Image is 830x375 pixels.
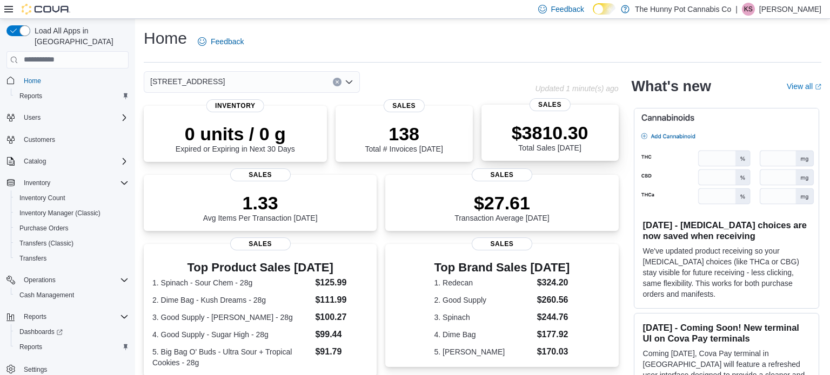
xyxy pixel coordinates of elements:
[2,132,133,147] button: Customers
[11,236,133,251] button: Transfers (Classic)
[11,221,133,236] button: Purchase Orders
[24,77,41,85] span: Home
[30,25,129,47] span: Load All Apps in [GEOGRAPHIC_DATA]
[24,135,55,144] span: Customers
[11,251,133,266] button: Transfers
[632,78,711,95] h2: What's new
[384,99,425,112] span: Sales
[643,220,810,241] h3: [DATE] - [MEDICAL_DATA] choices are now saved when receiving
[15,340,46,353] a: Reports
[15,90,46,103] a: Reports
[11,190,133,206] button: Inventory Count
[19,328,63,336] span: Dashboards
[19,310,129,323] span: Reports
[230,237,291,250] span: Sales
[635,3,731,16] p: The Hunny Pot Cannabis Co
[19,343,42,351] span: Reports
[203,192,318,222] div: Avg Items Per Transaction [DATE]
[2,110,133,125] button: Users
[315,311,368,324] dd: $100.27
[19,133,129,146] span: Customers
[315,328,368,341] dd: $99.44
[19,111,129,124] span: Users
[454,192,550,214] p: $27.61
[19,310,51,323] button: Reports
[19,209,101,217] span: Inventory Manager (Classic)
[203,192,318,214] p: 1.33
[152,295,311,305] dt: 2. Dime Bag - Kush Dreams - 28g
[24,365,47,374] span: Settings
[434,329,533,340] dt: 4. Dime Bag
[19,224,69,233] span: Purchase Orders
[24,312,46,321] span: Reports
[152,346,311,368] dt: 5. Big Bag O' Buds - Ultra Sour + Tropical Cookies - 28g
[643,322,810,344] h3: [DATE] - Coming Soon! New terminal UI on Cova Pay terminals
[735,3,738,16] p: |
[434,261,570,274] h3: Top Brand Sales [DATE]
[434,346,533,357] dt: 5. [PERSON_NAME]
[19,74,45,87] a: Home
[19,133,59,146] a: Customers
[15,207,129,220] span: Inventory Manager (Classic)
[333,78,342,86] button: Clear input
[2,309,133,324] button: Reports
[787,82,821,91] a: View allExternal link
[15,252,51,265] a: Transfers
[15,237,78,250] a: Transfers (Classic)
[742,3,755,16] div: Kandice Sparks
[152,261,368,274] h3: Top Product Sales [DATE]
[365,123,443,153] div: Total # Invoices [DATE]
[19,155,129,168] span: Catalog
[15,340,129,353] span: Reports
[24,276,56,284] span: Operations
[2,175,133,190] button: Inventory
[2,154,133,169] button: Catalog
[454,192,550,222] div: Transaction Average [DATE]
[744,3,753,16] span: KS
[211,36,244,47] span: Feedback
[193,31,248,52] a: Feedback
[15,222,129,235] span: Purchase Orders
[537,276,570,289] dd: $324.20
[529,98,570,111] span: Sales
[537,294,570,306] dd: $260.56
[472,168,532,181] span: Sales
[19,176,129,189] span: Inventory
[512,122,588,152] div: Total Sales [DATE]
[472,237,532,250] span: Sales
[24,113,41,122] span: Users
[643,246,810,299] p: We've updated product receiving so your [MEDICAL_DATA] choices (like THCa or CBG) stay visible fo...
[206,99,264,112] span: Inventory
[11,339,133,354] button: Reports
[537,345,570,358] dd: $170.03
[15,325,129,338] span: Dashboards
[19,274,129,287] span: Operations
[19,92,42,100] span: Reports
[19,254,46,263] span: Transfers
[19,239,73,248] span: Transfers (Classic)
[24,157,46,166] span: Catalog
[434,312,533,323] dt: 3. Spinach
[15,207,105,220] a: Inventory Manager (Classic)
[551,4,584,15] span: Feedback
[345,78,353,86] button: Open list of options
[15,289,78,302] a: Cash Management
[315,276,368,289] dd: $125.99
[230,168,291,181] span: Sales
[537,311,570,324] dd: $244.76
[15,325,67,338] a: Dashboards
[19,194,65,202] span: Inventory Count
[152,329,311,340] dt: 4. Good Supply - Sugar High - 28g
[434,277,533,288] dt: 1. Redecan
[512,122,588,144] p: $3810.30
[315,294,368,306] dd: $111.99
[815,84,821,90] svg: External link
[176,123,295,153] div: Expired or Expiring in Next 30 Days
[150,75,225,88] span: [STREET_ADDRESS]
[759,3,821,16] p: [PERSON_NAME]
[144,28,187,49] h1: Home
[19,155,50,168] button: Catalog
[11,324,133,339] a: Dashboards
[537,328,570,341] dd: $177.92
